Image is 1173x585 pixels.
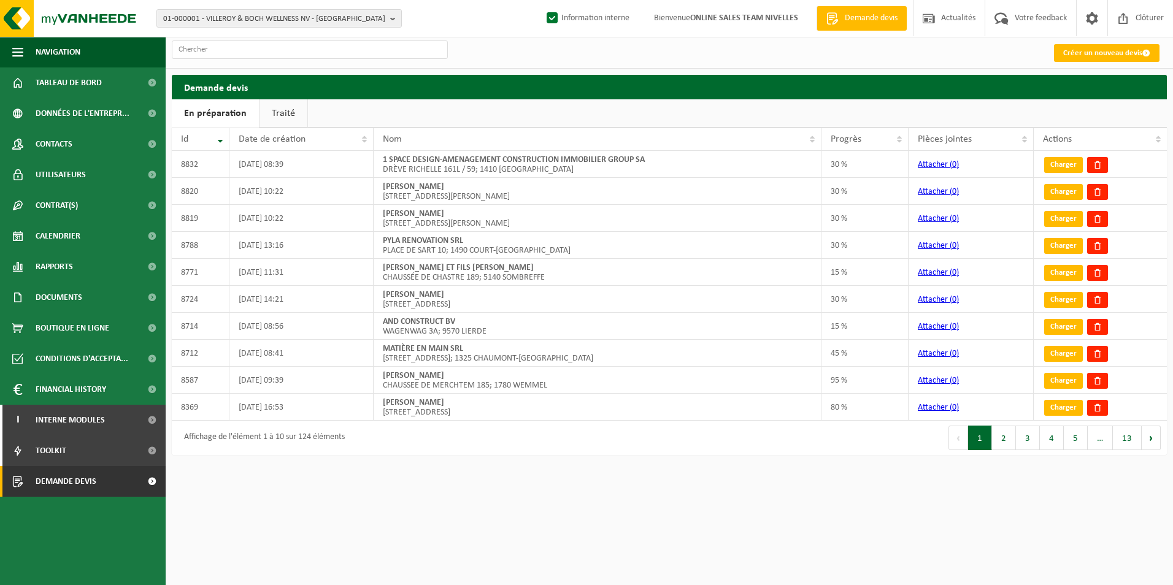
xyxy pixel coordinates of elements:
[172,259,229,286] td: 8771
[918,349,959,358] a: Attacher (0)
[172,75,1167,99] h2: Demande devis
[952,403,956,412] span: 0
[918,403,959,412] a: Attacher (0)
[172,40,448,59] input: Chercher
[992,426,1016,450] button: 2
[36,67,102,98] span: Tableau de bord
[229,259,374,286] td: [DATE] 11:31
[172,151,229,178] td: 8832
[918,376,959,385] a: Attacher (0)
[374,367,821,394] td: CHAUSSEE DE MERCHTEM 185; 1780 WEMMEL
[821,232,909,259] td: 30 %
[383,398,444,407] strong: [PERSON_NAME]
[1054,44,1160,62] a: Créer un nouveau devis
[178,427,345,449] div: Affichage de l'élément 1 à 10 sur 124 éléments
[1044,184,1083,200] a: Charger
[374,259,821,286] td: CHAUSSÉE DE CHASTRE 189; 5140 SOMBREFFE
[821,205,909,232] td: 30 %
[172,340,229,367] td: 8712
[383,317,455,326] strong: AND CONSTRUCT BV
[229,151,374,178] td: [DATE] 08:39
[952,376,956,385] span: 0
[36,98,129,129] span: Données de l'entrepr...
[918,295,959,304] a: Attacher (0)
[948,426,968,450] button: Previous
[1040,426,1064,450] button: 4
[821,340,909,367] td: 45 %
[821,367,909,394] td: 95 %
[918,134,972,144] span: Pièces jointes
[374,178,821,205] td: [STREET_ADDRESS][PERSON_NAME]
[36,343,128,374] span: Conditions d'accepta...
[36,251,73,282] span: Rapports
[690,13,798,23] strong: ONLINE SALES TEAM NIVELLES
[229,205,374,232] td: [DATE] 10:22
[163,10,385,28] span: 01-000001 - VILLEROY & BOCH WELLNESS NV - [GEOGRAPHIC_DATA]
[36,313,109,343] span: Boutique en ligne
[260,99,307,128] a: Traité
[1113,426,1142,450] button: 13
[383,155,645,164] strong: 1 SPACE DESIGN-AMENAGEMENT CONSTRUCTION IMMOBILIER GROUP SA
[821,178,909,205] td: 30 %
[374,313,821,340] td: WAGENWAG 3A; 9570 LIERDE
[12,405,23,435] span: I
[1044,319,1083,335] a: Charger
[229,313,374,340] td: [DATE] 08:56
[952,295,956,304] span: 0
[821,313,909,340] td: 15 %
[821,394,909,421] td: 80 %
[1044,292,1083,308] a: Charger
[821,151,909,178] td: 30 %
[172,205,229,232] td: 8819
[172,313,229,340] td: 8714
[544,9,629,28] label: Information interne
[952,214,956,223] span: 0
[918,268,959,277] a: Attacher (0)
[36,190,78,221] span: Contrat(s)
[383,371,444,380] strong: [PERSON_NAME]
[374,232,821,259] td: PLACE DE SART 10; 1490 COURT-[GEOGRAPHIC_DATA]
[374,394,821,421] td: [STREET_ADDRESS]
[842,12,901,25] span: Demande devis
[1142,426,1161,450] button: Next
[229,367,374,394] td: [DATE] 09:39
[918,241,959,250] a: Attacher (0)
[821,259,909,286] td: 15 %
[36,374,106,405] span: Financial History
[172,286,229,313] td: 8724
[821,286,909,313] td: 30 %
[952,322,956,331] span: 0
[952,187,956,196] span: 0
[383,182,444,191] strong: [PERSON_NAME]
[383,134,402,144] span: Nom
[1064,426,1088,450] button: 5
[229,394,374,421] td: [DATE] 16:53
[156,9,402,28] button: 01-000001 - VILLEROY & BOCH WELLNESS NV - [GEOGRAPHIC_DATA]
[36,221,80,251] span: Calendrier
[831,134,861,144] span: Progrès
[172,367,229,394] td: 8587
[181,134,188,144] span: Id
[374,205,821,232] td: [STREET_ADDRESS][PERSON_NAME]
[952,160,956,169] span: 0
[36,159,86,190] span: Utilisateurs
[952,349,956,358] span: 0
[918,214,959,223] a: Attacher (0)
[172,178,229,205] td: 8820
[383,236,463,245] strong: PYLA RENOVATION SRL
[229,232,374,259] td: [DATE] 13:16
[968,426,992,450] button: 1
[229,178,374,205] td: [DATE] 10:22
[36,435,66,466] span: Toolkit
[1088,426,1113,450] span: …
[952,268,956,277] span: 0
[172,99,259,128] a: En préparation
[1044,157,1083,173] a: Charger
[383,209,444,218] strong: [PERSON_NAME]
[36,466,96,497] span: Demande devis
[229,340,374,367] td: [DATE] 08:41
[374,151,821,178] td: DRÈVE RICHELLE 161L / 59; 1410 [GEOGRAPHIC_DATA]
[1044,400,1083,416] a: Charger
[1016,426,1040,450] button: 3
[383,290,444,299] strong: [PERSON_NAME]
